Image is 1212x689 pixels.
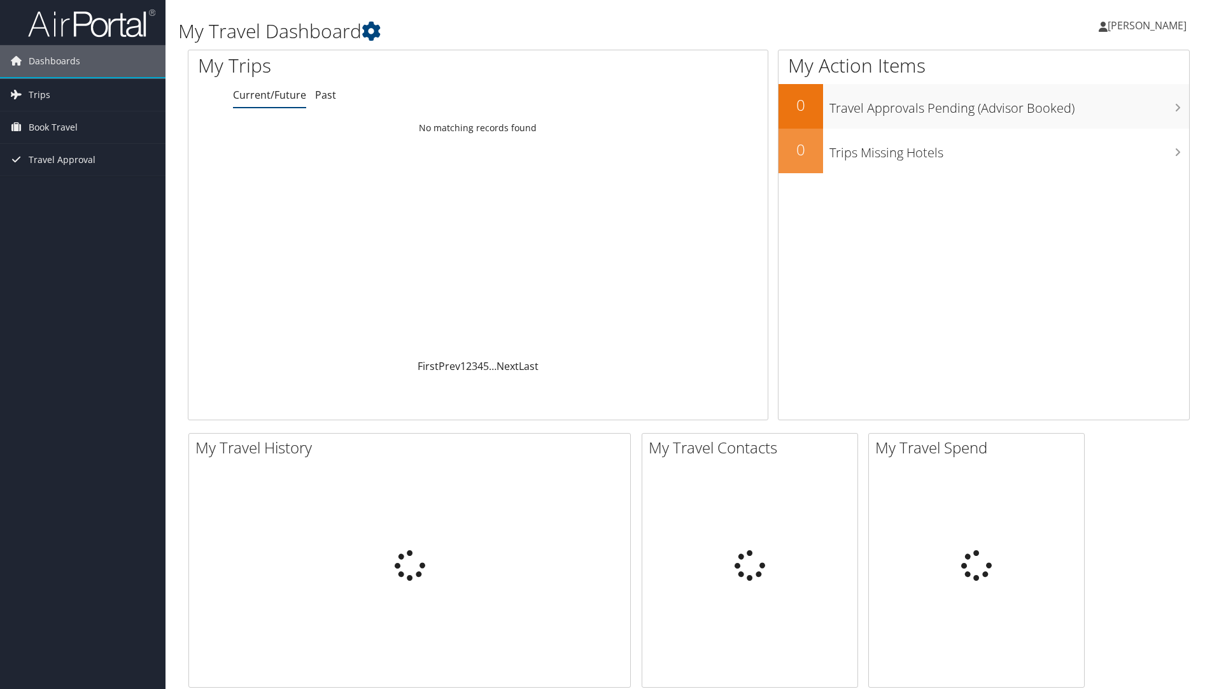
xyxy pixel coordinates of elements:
[779,139,823,160] h2: 0
[198,52,517,79] h1: My Trips
[29,144,95,176] span: Travel Approval
[29,79,50,111] span: Trips
[28,8,155,38] img: airportal-logo.png
[497,359,519,373] a: Next
[779,84,1189,129] a: 0Travel Approvals Pending (Advisor Booked)
[779,129,1189,173] a: 0Trips Missing Hotels
[1099,6,1199,45] a: [PERSON_NAME]
[1108,18,1187,32] span: [PERSON_NAME]
[315,88,336,102] a: Past
[483,359,489,373] a: 5
[460,359,466,373] a: 1
[489,359,497,373] span: …
[195,437,630,458] h2: My Travel History
[466,359,472,373] a: 2
[829,138,1189,162] h3: Trips Missing Hotels
[779,94,823,116] h2: 0
[233,88,306,102] a: Current/Future
[472,359,477,373] a: 3
[439,359,460,373] a: Prev
[188,117,768,139] td: No matching records found
[649,437,857,458] h2: My Travel Contacts
[829,93,1189,117] h3: Travel Approvals Pending (Advisor Booked)
[519,359,539,373] a: Last
[418,359,439,373] a: First
[477,359,483,373] a: 4
[875,437,1084,458] h2: My Travel Spend
[779,52,1189,79] h1: My Action Items
[178,18,859,45] h1: My Travel Dashboard
[29,45,80,77] span: Dashboards
[29,111,78,143] span: Book Travel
